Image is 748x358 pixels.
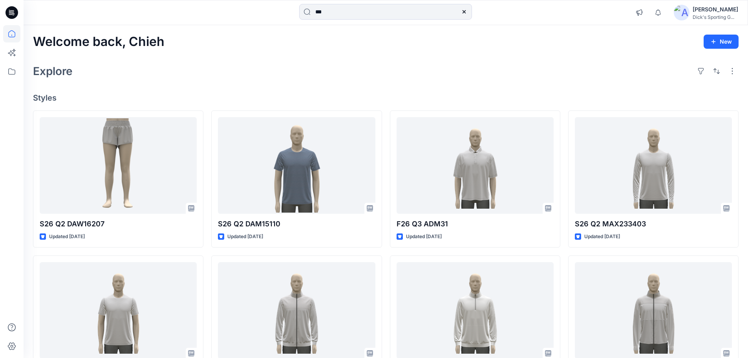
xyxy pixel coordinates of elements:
p: Updated [DATE] [227,233,263,241]
button: New [704,35,739,49]
div: Dick's Sporting G... [693,14,738,20]
a: S26 Q2 MAX233403 [575,117,732,214]
h2: Welcome back, Chieh [33,35,165,49]
p: S26 Q2 DAM15110 [218,218,375,229]
p: S26 Q2 MAX233403 [575,218,732,229]
div: [PERSON_NAME] [693,5,738,14]
h4: Styles [33,93,739,103]
p: F26 Q3 ADM31 [397,218,554,229]
a: S26 Q2 DAW16207 [40,117,197,214]
a: S26 Q2 DAM15110 [218,117,375,214]
p: S26 Q2 DAW16207 [40,218,197,229]
img: avatar [674,5,689,20]
p: Updated [DATE] [49,233,85,241]
h2: Explore [33,65,73,77]
p: Updated [DATE] [584,233,620,241]
a: F26 Q3 ADM31 [397,117,554,214]
p: Updated [DATE] [406,233,442,241]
